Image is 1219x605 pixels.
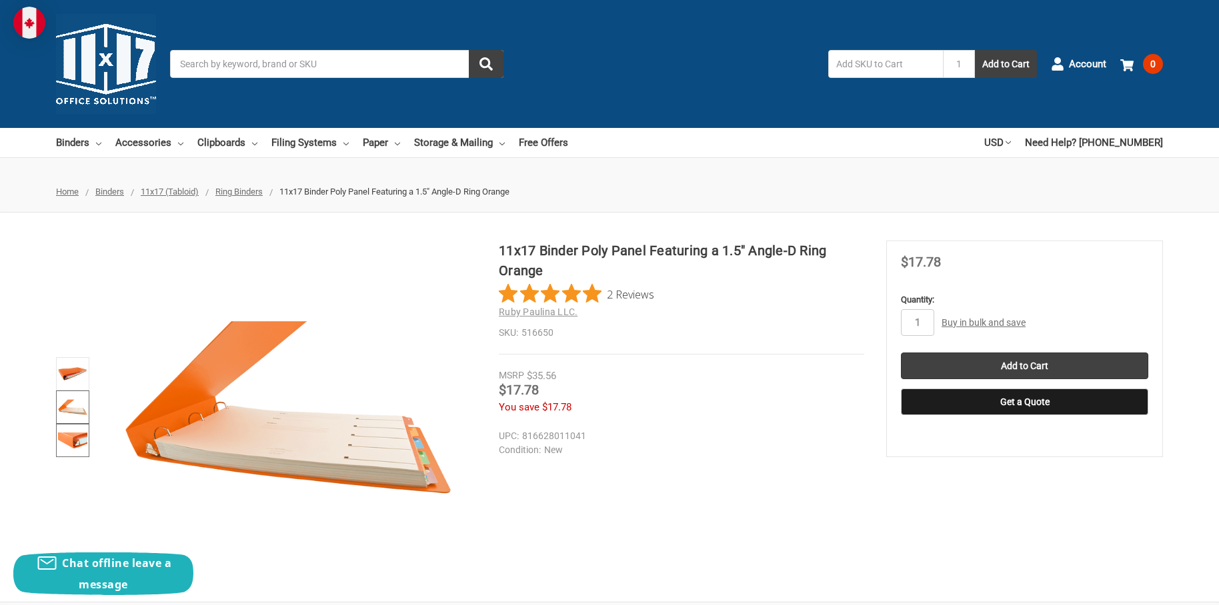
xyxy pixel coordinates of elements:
img: duty and tax information for Canada [13,7,45,39]
input: Add SKU to Cart [828,50,943,78]
a: Home [56,187,79,197]
a: Binders [95,187,124,197]
a: Accessories [115,128,183,157]
span: $35.56 [527,370,556,382]
a: 11x17 (Tabloid) [141,187,199,197]
dt: Condition: [499,443,541,457]
img: 11x17 Binder Poly Panel Featuring a 1.5" Angle-D Ring Orange [58,392,87,422]
dt: UPC: [499,429,519,443]
a: Account [1051,47,1106,81]
span: You save [499,401,539,413]
span: $17.78 [499,382,539,398]
img: 11x17 Binder Poly Panel Featuring a 1.5" Angle-D Ring Orange [58,359,87,388]
a: Buy in bulk and save [942,317,1026,328]
span: 0 [1143,54,1163,74]
a: Ring Binders [215,187,263,197]
dd: 516650 [499,326,864,340]
dd: New [499,443,858,457]
button: Get a Quote [901,388,1148,415]
a: USD [984,128,1011,157]
a: Filing Systems [271,128,349,157]
span: $17.78 [542,401,571,413]
span: Chat offline leave a message [62,556,171,592]
span: Account [1069,57,1106,72]
span: $17.78 [901,254,941,270]
input: Search by keyword, brand or SKU [170,50,503,78]
a: 0 [1120,47,1163,81]
input: Add to Cart [901,352,1148,379]
span: 11x17 Binder Poly Panel Featuring a 1.5" Angle-D Ring Orange [279,187,509,197]
dt: SKU: [499,326,518,340]
label: Quantity: [901,293,1148,306]
h1: 11x17 Binder Poly Panel Featuring a 1.5" Angle-D Ring Orange [499,241,864,281]
a: Free Offers [519,128,568,157]
img: 11x17 Binder Poly Panel Featuring a 1.5" Angle-D Ring Orange [58,426,87,455]
a: Paper [363,128,400,157]
div: MSRP [499,368,524,382]
a: Ruby Paulina LLC. [499,306,577,317]
a: Binders [56,128,101,157]
button: Add to Cart [975,50,1037,78]
dd: 816628011041 [499,429,858,443]
button: Rated 5 out of 5 stars from 2 reviews. Jump to reviews. [499,284,654,304]
img: 11x17 Binder Poly Panel Featuring a 1.5" Angle-D Ring Orange [121,241,455,574]
a: Storage & Mailing [414,128,505,157]
span: 2 Reviews [607,284,654,304]
img: 11x17.com [56,14,156,114]
a: Need Help? [PHONE_NUMBER] [1025,128,1163,157]
a: Clipboards [197,128,257,157]
button: Chat offline leave a message [13,552,193,595]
